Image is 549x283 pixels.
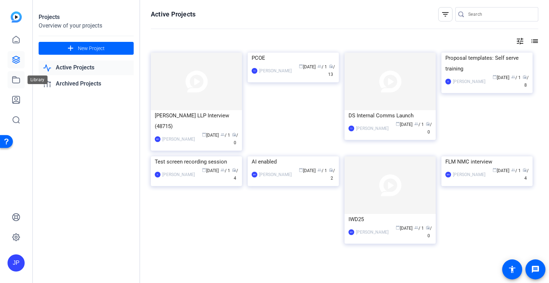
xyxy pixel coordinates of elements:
span: / 0 [232,133,238,145]
mat-icon: add [66,44,75,53]
div: PCOE [252,53,335,63]
div: [PERSON_NAME] [453,78,485,85]
div: [PERSON_NAME] [162,171,195,178]
span: radio [426,122,430,126]
span: / 1 [414,226,424,231]
span: / 1 [221,168,230,173]
img: blue-gradient.svg [11,11,22,23]
span: calendar_today [299,64,303,68]
span: / 13 [328,64,335,77]
span: calendar_today [493,168,497,172]
mat-icon: accessibility [508,265,516,274]
mat-icon: message [531,265,540,274]
div: [PERSON_NAME] [162,136,195,143]
div: [PERSON_NAME] LLP Interview (48715) [155,110,238,132]
span: [DATE] [396,226,412,231]
mat-icon: tune [516,37,524,45]
a: Active Projects [39,60,134,75]
span: [DATE] [202,133,219,138]
div: K [445,79,451,84]
div: Test screen recording session [155,156,238,167]
span: group [221,168,225,172]
span: / 0 [426,226,432,238]
mat-icon: filter_list [441,10,450,19]
div: [PERSON_NAME] [259,67,292,74]
span: calendar_today [202,168,206,172]
div: K [155,172,160,177]
span: / 1 [511,75,521,80]
span: group [317,168,322,172]
div: JP [8,254,25,272]
span: group [511,168,515,172]
span: / 4 [232,168,238,181]
div: DS Internal Comms Launch [348,110,432,121]
div: TJ [252,68,257,74]
span: / 1 [414,122,424,127]
span: group [414,225,419,230]
span: calendar_today [299,168,303,172]
span: radio [329,168,333,172]
span: [DATE] [493,168,509,173]
span: calendar_today [202,132,206,137]
div: [PERSON_NAME] [259,171,292,178]
div: Library [28,75,48,84]
span: [DATE] [396,122,412,127]
a: Archived Projects [39,77,134,91]
div: [PERSON_NAME] [356,125,389,132]
span: radio [523,75,527,79]
span: [DATE] [493,75,509,80]
span: calendar_today [396,122,400,126]
span: group [511,75,515,79]
span: / 1 [221,133,230,138]
span: radio [426,225,430,230]
span: [DATE] [299,168,316,173]
div: MH [155,136,160,142]
span: radio [523,168,527,172]
span: group [414,122,419,126]
span: [DATE] [299,64,316,69]
span: calendar_today [396,225,400,230]
div: MH [348,229,354,235]
span: group [317,64,322,68]
div: [PERSON_NAME] [356,229,389,236]
input: Search [468,10,533,19]
span: / 8 [523,75,529,88]
div: Overview of your projects [39,21,134,30]
span: / 0 [426,122,432,135]
div: MH [252,172,257,177]
span: radio [232,168,236,172]
div: Proposal templates: Self serve training [445,53,529,74]
h1: Active Projects [151,10,196,19]
span: calendar_today [493,75,497,79]
div: IWD25 [348,214,432,225]
div: TJ [348,126,354,131]
span: / 1 [317,64,327,69]
div: [PERSON_NAME] [453,171,485,178]
div: Projects [39,13,134,21]
mat-icon: list [530,37,538,45]
div: AI enabled [252,156,335,167]
span: / 2 [329,168,335,181]
span: radio [329,64,333,68]
div: MH [445,172,451,177]
span: / 1 [317,168,327,173]
span: [DATE] [202,168,219,173]
span: / 4 [523,168,529,181]
span: New Project [78,45,105,52]
span: group [221,132,225,137]
button: New Project [39,42,134,55]
div: FLM NMC interview [445,156,529,167]
span: radio [232,132,236,137]
span: / 1 [511,168,521,173]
